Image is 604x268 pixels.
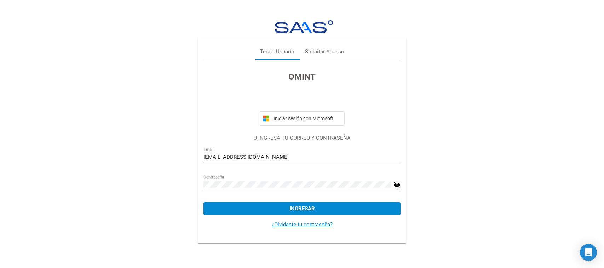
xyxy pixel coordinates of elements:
[272,116,341,121] span: Iniciar sesión con Microsoft
[256,91,348,106] iframe: Botón de Acceder con Google
[260,48,294,56] div: Tengo Usuario
[203,134,401,142] p: O INGRESÁ TU CORREO Y CONTRASEÑA
[393,181,401,189] mat-icon: visibility_off
[260,111,345,126] button: Iniciar sesión con Microsoft
[203,70,401,83] h3: OMINT
[272,221,333,228] a: ¿Olvidaste tu contraseña?
[289,205,315,212] span: Ingresar
[305,48,344,56] div: Solicitar Acceso
[580,244,597,261] div: Open Intercom Messenger
[203,202,401,215] button: Ingresar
